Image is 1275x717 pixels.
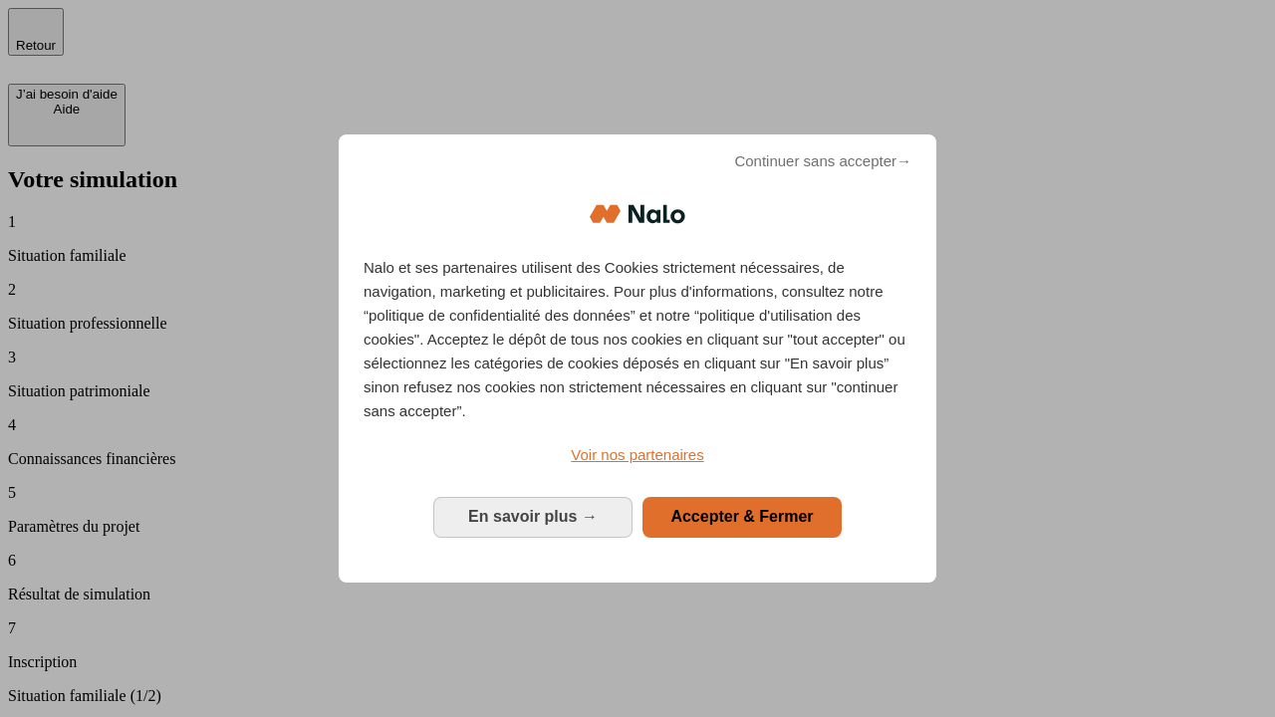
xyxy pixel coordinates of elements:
[642,497,842,537] button: Accepter & Fermer: Accepter notre traitement des données et fermer
[590,184,685,244] img: Logo
[734,149,911,173] span: Continuer sans accepter→
[364,256,911,423] p: Nalo et ses partenaires utilisent des Cookies strictement nécessaires, de navigation, marketing e...
[364,443,911,467] a: Voir nos partenaires
[468,508,598,525] span: En savoir plus →
[339,134,936,582] div: Bienvenue chez Nalo Gestion du consentement
[571,446,703,463] span: Voir nos partenaires
[670,508,813,525] span: Accepter & Fermer
[433,497,633,537] button: En savoir plus: Configurer vos consentements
